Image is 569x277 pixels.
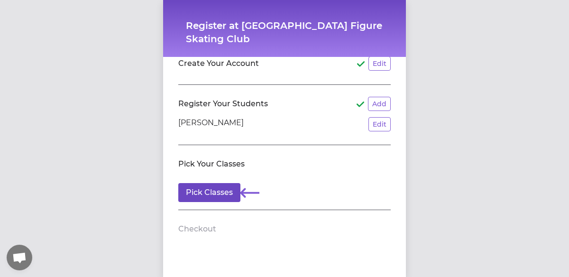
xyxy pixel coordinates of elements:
[178,98,268,110] h2: Register Your Students
[178,223,216,235] h2: Checkout
[368,97,391,111] button: Add
[7,245,32,270] a: Open chat
[178,58,259,69] h2: Create Your Account
[178,158,245,170] h2: Pick Your Classes
[368,117,391,131] button: Edit
[186,19,383,46] h1: Register at [GEOGRAPHIC_DATA] Figure Skating Club
[178,183,240,202] button: Pick Classes
[368,56,391,71] button: Edit
[178,117,244,131] p: [PERSON_NAME]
